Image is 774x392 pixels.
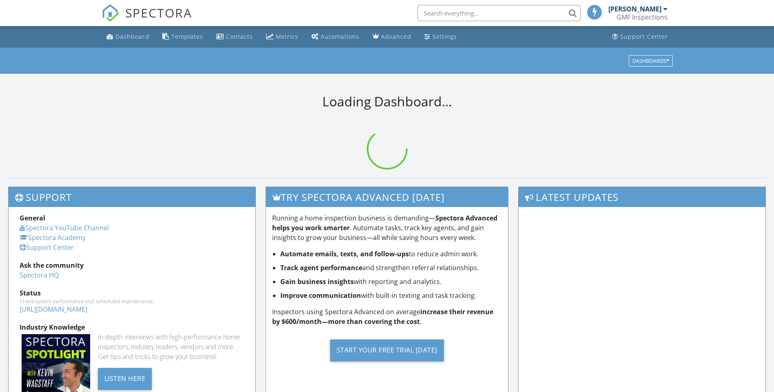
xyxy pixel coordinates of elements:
[308,29,363,44] a: Automations (Basic)
[263,29,302,44] a: Metrics
[272,213,502,242] p: Running a home inspection business is demanding— . Automate tasks, track key agents, and gain ins...
[9,187,255,207] h3: Support
[20,305,87,314] a: [URL][DOMAIN_NAME]
[98,368,152,390] div: Listen Here
[608,5,661,13] div: [PERSON_NAME]
[280,249,502,259] li: to reduce admin work.
[330,339,444,361] div: Start Your Free Trial [DATE]
[20,243,74,252] a: Support Center
[369,29,415,44] a: Advanced
[620,33,668,40] div: Support Center
[20,288,244,298] div: Status
[280,277,354,286] strong: Gain business insights
[20,223,109,232] a: Spectora YouTube Channel
[226,33,253,40] div: Contacts
[280,277,502,286] li: with reporting and analytics.
[280,291,502,300] li: with built-in texting and task tracking.
[98,332,244,361] div: In-depth interviews with high-performance home inspectors, industry leaders, vendors and more. Ge...
[272,307,493,326] strong: increase their revenue by $600/month—more than covering the cost
[381,33,411,40] div: Advanced
[159,29,206,44] a: Templates
[280,263,502,273] li: and strengthen referral relationships.
[20,233,86,242] a: Spectora Academy
[632,58,669,64] div: Dashboards
[432,33,457,40] div: Settings
[266,187,508,207] h3: Try spectora advanced [DATE]
[125,4,192,21] span: SPECTORA
[115,33,149,40] div: Dashboard
[272,333,502,368] a: Start Your Free Trial [DATE]
[280,263,362,272] strong: Track agent performance
[20,298,244,304] div: Check system performance and scheduled maintenance.
[280,291,361,300] strong: Improve communication
[213,29,256,44] a: Contacts
[629,55,673,66] button: Dashboards
[102,4,120,22] img: The Best Home Inspection Software - Spectora
[519,187,765,207] h3: Latest Updates
[617,13,668,21] div: GMF Inspections
[321,33,359,40] div: Automations
[102,11,192,28] a: SPECTORA
[276,33,298,40] div: Metrics
[272,307,502,326] p: Inspectors using Spectora Advanced on average .
[280,249,409,258] strong: Automate emails, texts, and follow-ups
[20,271,59,280] a: Spectora HQ
[417,5,581,21] input: Search everything...
[171,33,203,40] div: Templates
[98,374,152,383] a: Listen Here
[20,322,244,332] div: Industry Knowledge
[20,260,244,270] div: Ask the community
[272,214,497,232] strong: Spectora Advanced helps you work smarter
[421,29,460,44] a: Settings
[103,29,153,44] a: Dashboard
[609,29,671,44] a: Support Center
[20,214,45,222] strong: General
